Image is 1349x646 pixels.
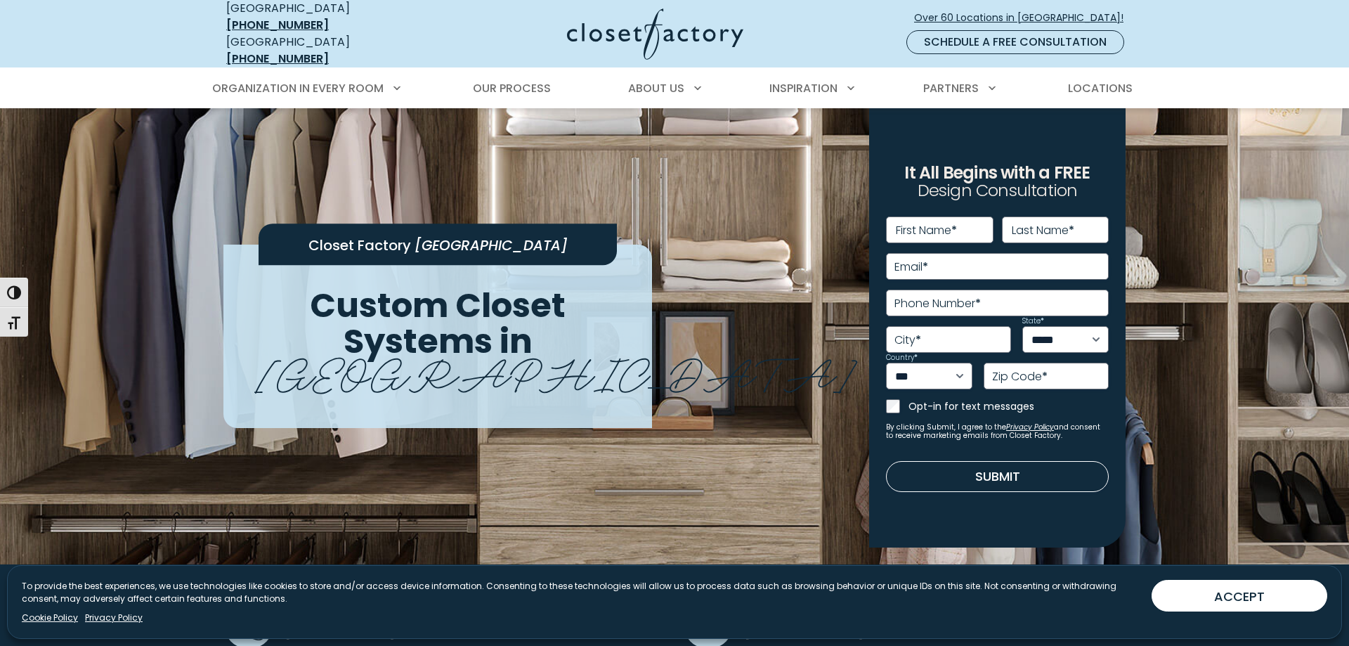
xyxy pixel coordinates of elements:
[908,399,1109,413] label: Opt-in for text messages
[310,282,566,365] span: Custom Closet Systems in
[923,80,979,96] span: Partners
[1068,80,1133,96] span: Locations
[226,34,430,67] div: [GEOGRAPHIC_DATA]
[202,69,1147,108] nav: Primary Menu
[22,580,1140,605] p: To provide the best experiences, we use technologies like cookies to store and/or access device i...
[415,235,568,255] span: [GEOGRAPHIC_DATA]
[894,335,921,346] label: City
[628,80,684,96] span: About Us
[886,423,1109,440] small: By clicking Submit, I agree to the and consent to receive marketing emails from Closet Factory.
[896,225,957,236] label: First Name
[308,235,411,255] span: Closet Factory
[1152,580,1327,612] button: ACCEPT
[906,30,1124,54] a: Schedule a Free Consultation
[894,261,928,273] label: Email
[567,8,743,60] img: Closet Factory Logo
[886,461,1109,492] button: Submit
[886,354,918,361] label: Country
[473,80,551,96] span: Our Process
[212,80,384,96] span: Organization in Every Room
[992,371,1048,382] label: Zip Code
[1012,225,1074,236] label: Last Name
[914,11,1135,25] span: Over 60 Locations in [GEOGRAPHIC_DATA]!
[256,338,856,402] span: [GEOGRAPHIC_DATA]
[894,298,981,309] label: Phone Number
[226,17,329,33] a: [PHONE_NUMBER]
[918,179,1078,202] span: Design Consultation
[904,161,1090,184] span: It All Begins with a FREE
[1022,318,1044,325] label: State
[1006,422,1054,432] a: Privacy Policy
[913,6,1135,30] a: Over 60 Locations in [GEOGRAPHIC_DATA]!
[22,612,78,624] a: Cookie Policy
[769,80,838,96] span: Inspiration
[85,612,143,624] a: Privacy Policy
[226,51,329,67] a: [PHONE_NUMBER]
